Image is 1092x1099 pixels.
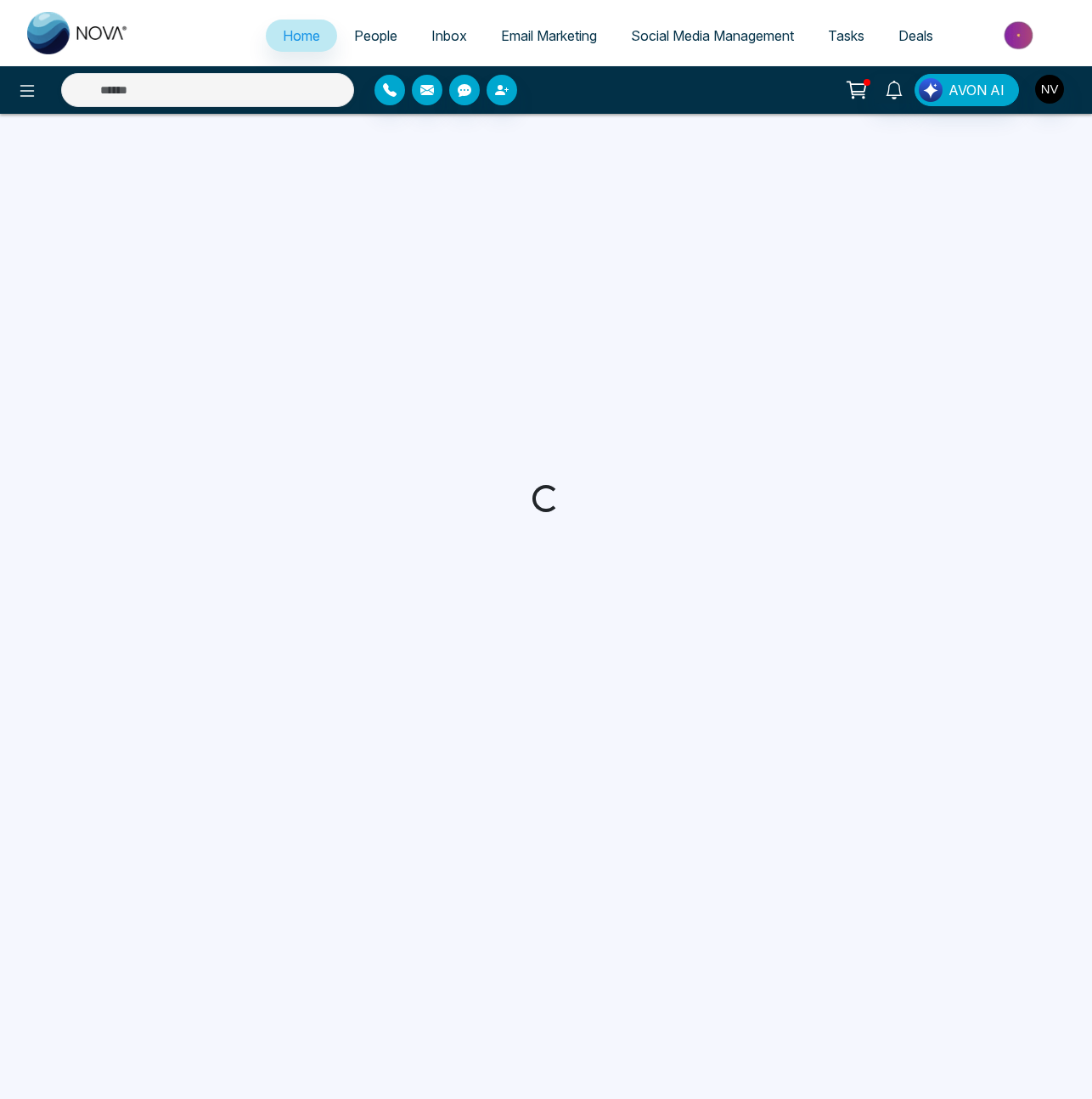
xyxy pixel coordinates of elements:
a: People [337,20,414,52]
img: User Avatar [1035,75,1064,104]
a: Deals [881,20,950,52]
a: Inbox [414,20,484,52]
span: Deals [898,27,933,44]
a: Email Marketing [484,20,614,52]
span: Social Media Management [631,27,794,44]
img: Market-place.gif [959,16,1082,54]
span: AVON AI [948,80,1005,100]
img: Lead Flow [919,78,943,102]
img: Nova CRM Logo [27,12,129,54]
button: AVON AI [915,74,1019,106]
span: Email Marketing [501,27,597,44]
a: Social Media Management [614,20,811,52]
span: Tasks [828,27,864,44]
span: People [354,27,397,44]
a: Tasks [811,20,881,52]
span: Home [283,27,320,44]
a: Home [266,20,337,52]
span: Inbox [431,27,467,44]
